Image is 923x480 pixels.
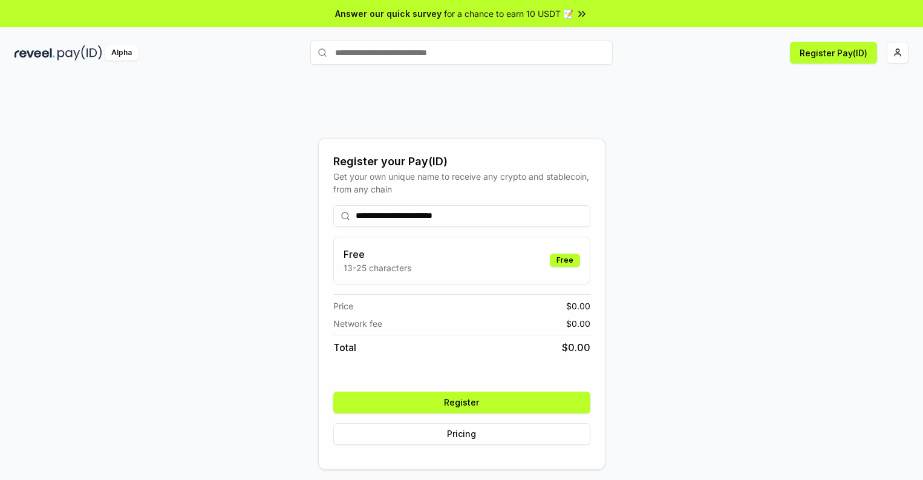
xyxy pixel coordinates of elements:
[333,317,382,330] span: Network fee
[333,392,590,413] button: Register
[105,45,139,61] div: Alpha
[344,261,411,274] p: 13-25 characters
[562,340,590,355] span: $ 0.00
[444,7,573,20] span: for a chance to earn 10 USDT 📝
[333,340,356,355] span: Total
[15,45,55,61] img: reveel_dark
[333,300,353,312] span: Price
[333,170,590,196] div: Get your own unique name to receive any crypto and stablecoin, from any chain
[57,45,102,61] img: pay_id
[550,254,580,267] div: Free
[335,7,442,20] span: Answer our quick survey
[566,317,590,330] span: $ 0.00
[333,423,590,445] button: Pricing
[344,247,411,261] h3: Free
[790,42,877,64] button: Register Pay(ID)
[333,153,590,170] div: Register your Pay(ID)
[566,300,590,312] span: $ 0.00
